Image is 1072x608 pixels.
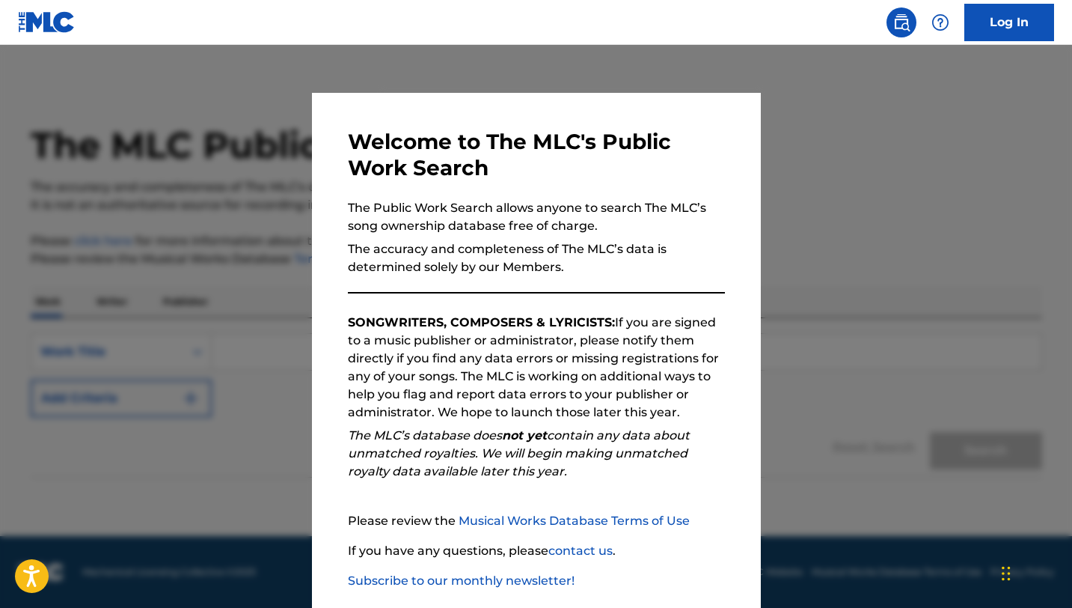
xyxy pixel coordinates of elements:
a: Public Search [886,7,916,37]
img: search [892,13,910,31]
img: help [931,13,949,31]
p: The accuracy and completeness of The MLC’s data is determined solely by our Members. [348,240,725,276]
a: Musical Works Database Terms of Use [459,514,690,528]
p: The Public Work Search allows anyone to search The MLC’s song ownership database free of charge. [348,199,725,235]
em: The MLC’s database does contain any data about unmatched royalties. We will begin making unmatche... [348,428,690,478]
a: Subscribe to our monthly newsletter! [348,574,575,588]
a: contact us [548,544,613,558]
h3: Welcome to The MLC's Public Work Search [348,129,725,181]
img: MLC Logo [18,11,76,33]
strong: not yet [502,428,547,443]
div: Help [925,7,955,37]
strong: SONGWRITERS, COMPOSERS & LYRICISTS: [348,315,615,329]
p: If you are signed to a music publisher or administrator, please notify them directly if you find ... [348,314,725,422]
a: Log In [964,4,1054,41]
p: Please review the [348,512,725,530]
iframe: Chat Widget [997,536,1072,608]
p: If you have any questions, please . [348,542,725,560]
div: Drag [1002,551,1011,596]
